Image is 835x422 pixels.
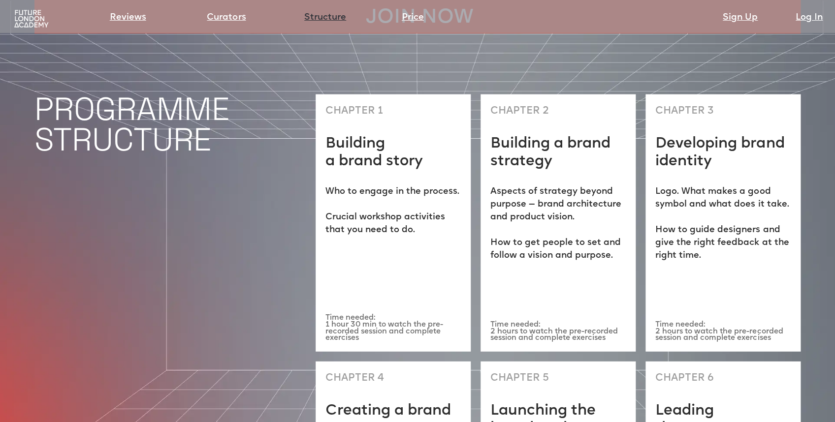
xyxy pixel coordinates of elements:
[796,11,823,25] a: Log In
[655,185,791,262] p: Logo. What makes a good symbol and what does it take. How to guide designers and give the right f...
[655,104,714,118] p: CHAPTER 3
[110,11,146,25] a: Reviews
[490,371,549,385] p: CHAPTER 5
[325,104,383,118] p: CHAPTER 1
[402,11,424,25] a: Price
[34,94,306,155] h1: PROGRAMME STRUCTURE
[490,322,626,342] p: Time needed: 2 hours to watch the pre-recorded session and complete exercises
[304,11,346,25] a: Structure
[325,371,384,385] p: CHAPTER 4
[325,185,461,237] p: Who to engage in the process. ‍ Crucial workshop activities that you need to do.
[207,11,246,25] a: Curators
[655,371,714,385] p: CHAPTER 6
[723,11,758,25] a: Sign Up
[655,135,791,171] h2: Developing brand identity
[490,185,626,262] p: Aspects of strategy beyond purpose — brand architecture and product vision. ‍ How to get people t...
[325,315,461,342] p: Time needed: 1 hour 30 min to watch the pre-recorded session and complete exercises
[655,322,791,342] p: Time needed: 2 hours to watch the pre-recorded session and complete exercises
[325,135,423,171] h2: Building a brand story
[490,104,549,118] p: CHAPTER 2
[490,135,626,171] h2: Building a brand strategy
